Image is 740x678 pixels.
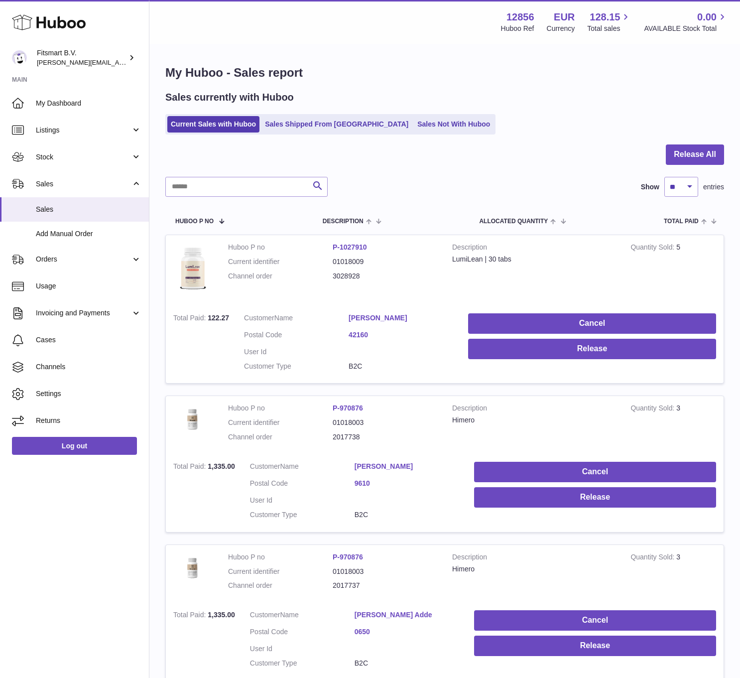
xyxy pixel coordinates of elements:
[173,404,213,433] img: 128561711358723.png
[261,116,412,133] a: Sales Shipped From [GEOGRAPHIC_DATA]
[703,182,724,192] span: entries
[244,313,349,325] dt: Name
[474,462,716,482] button: Cancel
[250,659,355,668] dt: Customer Type
[250,644,355,654] dt: User Id
[630,553,676,563] strong: Quantity Sold
[250,510,355,520] dt: Customer Type
[623,396,724,454] td: 3
[250,462,280,470] span: Customer
[36,99,141,108] span: My Dashboard
[630,243,676,254] strong: Quantity Sold
[36,389,141,399] span: Settings
[12,437,137,455] a: Log out
[36,205,141,214] span: Sales
[355,627,459,637] a: 0650
[587,10,631,33] a: 128.15 Total sales
[333,257,437,267] dd: 01018009
[208,462,235,470] span: 1,335.00
[208,314,229,322] span: 122.27
[244,314,274,322] span: Customer
[208,611,235,619] span: 1,335.00
[333,432,437,442] dd: 2017738
[333,553,363,561] a: P-970876
[333,567,437,576] dd: 01018003
[355,479,459,488] a: 9610
[623,545,724,603] td: 3
[12,50,27,65] img: jonathan@leaderoo.com
[323,218,364,225] span: Description
[590,10,620,24] span: 128.15
[452,415,616,425] div: Himero
[36,335,141,345] span: Cases
[468,313,716,334] button: Cancel
[228,404,333,413] dt: Huboo P no
[36,126,131,135] span: Listings
[228,418,333,427] dt: Current identifier
[173,611,208,621] strong: Total Paid
[506,10,534,24] strong: 12856
[623,235,724,306] td: 5
[333,271,437,281] dd: 3028928
[36,281,141,291] span: Usage
[36,308,131,318] span: Invoicing and Payments
[175,218,214,225] span: Huboo P no
[554,10,575,24] strong: EUR
[697,10,717,24] span: 0.00
[474,636,716,656] button: Release
[250,627,355,639] dt: Postal Code
[474,487,716,508] button: Release
[641,182,659,192] label: Show
[333,581,437,590] dd: 2017737
[37,58,200,66] span: [PERSON_NAME][EMAIL_ADDRESS][DOMAIN_NAME]
[355,462,459,471] a: [PERSON_NAME]
[244,347,349,357] dt: User Id
[250,462,355,474] dt: Name
[228,271,333,281] dt: Channel order
[37,48,126,67] div: Fitsmart B.V.
[349,313,453,323] a: [PERSON_NAME]
[167,116,259,133] a: Current Sales with Huboo
[250,611,280,619] span: Customer
[452,564,616,574] div: Himero
[355,510,459,520] dd: B2C
[349,330,453,340] a: 42160
[228,552,333,562] dt: Huboo P no
[173,462,208,473] strong: Total Paid
[355,659,459,668] dd: B2C
[474,610,716,631] button: Cancel
[468,339,716,359] button: Release
[36,229,141,239] span: Add Manual Order
[452,243,616,255] strong: Description
[173,314,208,324] strong: Total Paid
[333,404,363,412] a: P-970876
[250,479,355,491] dt: Postal Code
[36,152,131,162] span: Stock
[630,404,676,414] strong: Quantity Sold
[244,330,349,342] dt: Postal Code
[36,362,141,372] span: Channels
[173,552,213,582] img: 128561711358723.png
[165,65,724,81] h1: My Huboo - Sales report
[173,243,213,296] img: 1736787917.png
[644,24,728,33] span: AVAILABLE Stock Total
[228,581,333,590] dt: Channel order
[452,404,616,415] strong: Description
[414,116,493,133] a: Sales Not With Huboo
[228,567,333,576] dt: Current identifier
[452,255,616,264] div: LumiLean | 30 tabs
[36,416,141,425] span: Returns
[36,255,131,264] span: Orders
[501,24,534,33] div: Huboo Ref
[452,552,616,564] strong: Description
[547,24,575,33] div: Currency
[250,610,355,622] dt: Name
[349,362,453,371] dd: B2C
[333,418,437,427] dd: 01018003
[355,610,459,620] a: [PERSON_NAME] Adde
[228,432,333,442] dt: Channel order
[664,218,699,225] span: Total paid
[250,496,355,505] dt: User Id
[165,91,294,104] h2: Sales currently with Huboo
[666,144,724,165] button: Release All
